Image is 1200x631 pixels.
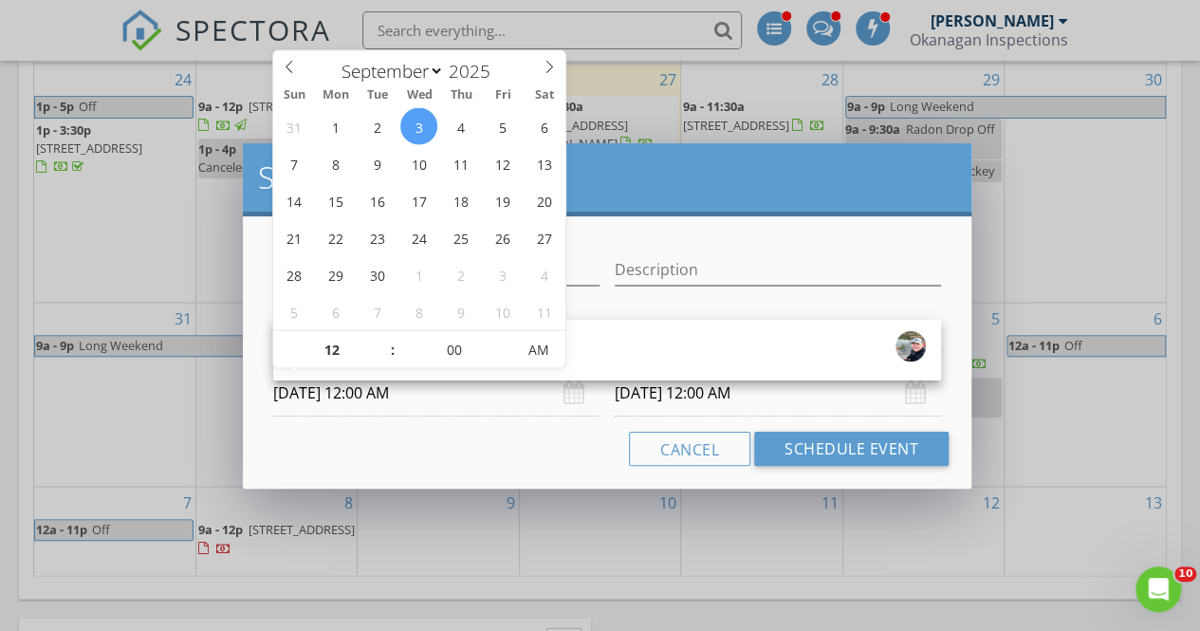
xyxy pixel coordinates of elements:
span: September 14, 2025 [275,181,312,218]
span: September 4, 2025 [442,107,479,144]
span: September 15, 2025 [317,181,354,218]
h2: Schedule Event [258,158,956,196]
span: October 11, 2025 [526,292,563,329]
span: September 20, 2025 [526,181,563,218]
img: ian2.jpg [895,331,926,362]
span: September 25, 2025 [442,218,479,255]
span: October 4, 2025 [526,255,563,292]
span: September 24, 2025 [400,218,437,255]
iframe: Intercom live chat [1135,566,1181,612]
span: October 9, 2025 [442,292,479,329]
span: September 8, 2025 [317,144,354,181]
span: September 12, 2025 [484,144,521,181]
button: Cancel [629,432,750,466]
span: October 6, 2025 [317,292,354,329]
span: September 16, 2025 [359,181,396,218]
span: Sun [273,88,315,101]
span: October 5, 2025 [275,292,312,329]
button: Schedule Event [754,432,949,466]
span: Mon [315,88,357,101]
span: Wed [398,88,440,101]
span: : [390,330,396,368]
span: September 19, 2025 [484,181,521,218]
span: September 2, 2025 [359,107,396,144]
input: Year [444,58,507,83]
span: September 29, 2025 [317,255,354,292]
span: September 23, 2025 [359,218,396,255]
span: September 3, 2025 [400,107,437,144]
span: Fri [482,88,524,101]
span: September 27, 2025 [526,218,563,255]
span: September 6, 2025 [526,107,563,144]
span: September 26, 2025 [484,218,521,255]
span: September 9, 2025 [359,144,396,181]
span: September 30, 2025 [359,255,396,292]
span: October 2, 2025 [442,255,479,292]
span: September 7, 2025 [275,144,312,181]
span: September 10, 2025 [400,144,437,181]
span: September 21, 2025 [275,218,312,255]
span: September 17, 2025 [400,181,437,218]
span: September 5, 2025 [484,107,521,144]
span: Thu [440,88,482,101]
span: Tue [357,88,398,101]
span: September 13, 2025 [526,144,563,181]
span: September 1, 2025 [317,107,354,144]
span: September 11, 2025 [442,144,479,181]
span: August 31, 2025 [275,107,312,144]
span: September 22, 2025 [317,218,354,255]
span: October 1, 2025 [400,255,437,292]
span: September 28, 2025 [275,255,312,292]
input: Select date [615,370,941,417]
span: Click to toggle [512,330,564,368]
span: Sat [524,88,565,101]
input: Select date [273,370,600,417]
span: 10 [1174,566,1196,582]
span: September 18, 2025 [442,181,479,218]
span: October 3, 2025 [484,255,521,292]
span: October 8, 2025 [400,292,437,329]
span: October 10, 2025 [484,292,521,329]
span: October 7, 2025 [359,292,396,329]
